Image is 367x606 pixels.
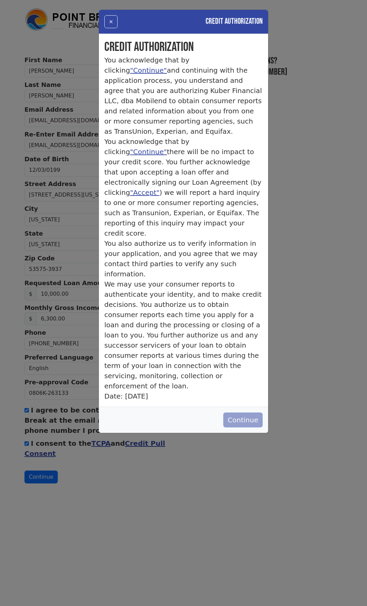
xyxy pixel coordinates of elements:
p: You acknowledge that by clicking there will be no impact to your credit score. You further acknow... [104,136,263,238]
h4: Credit Authorization [206,16,263,27]
button: × [104,15,118,28]
h1: Credit Authorization [104,39,263,55]
a: "Continue" [130,148,167,156]
p: You acknowledge that by clicking and continuing with the application process, you understand and ... [104,55,263,136]
a: "Continue" [130,66,167,74]
button: Continue [223,412,263,427]
p1: Date: [DATE] [104,392,148,400]
a: "Accept" [130,188,160,197]
p: You also authorize us to verify information in your application, and you agree that we may contac... [104,238,263,279]
p: We may use your consumer reports to authenticate your identity, and to make credit decisions. You... [104,279,263,391]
